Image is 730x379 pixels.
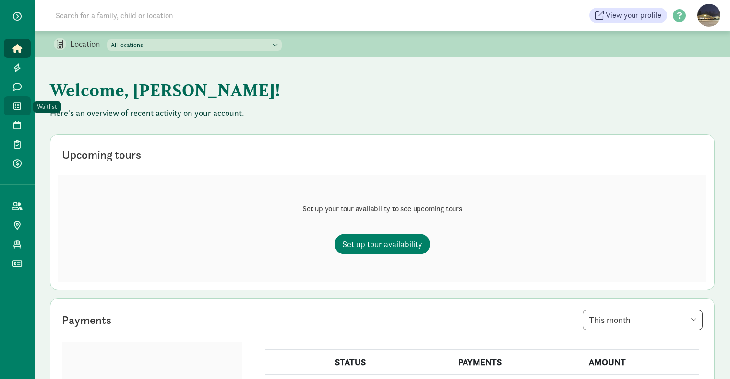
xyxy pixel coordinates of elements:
input: Search for a family, child or location [50,6,319,25]
p: Location [70,38,107,50]
iframe: Chat Widget [682,333,730,379]
div: Waitlist [37,102,57,112]
th: STATUS [329,350,453,375]
p: Here's an overview of recent activity on your account. [50,107,715,119]
th: PAYMENTS [453,350,583,375]
span: Set up tour availability [342,238,422,251]
a: Set up tour availability [335,234,430,254]
div: Payments [62,311,111,329]
a: View your profile [589,8,667,23]
th: AMOUNT [583,350,699,375]
div: Upcoming tours [62,146,141,163]
span: View your profile [606,10,661,21]
p: Set up your tour availability to see upcoming tours [302,203,462,215]
h1: Welcome, [PERSON_NAME]! [50,73,525,107]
